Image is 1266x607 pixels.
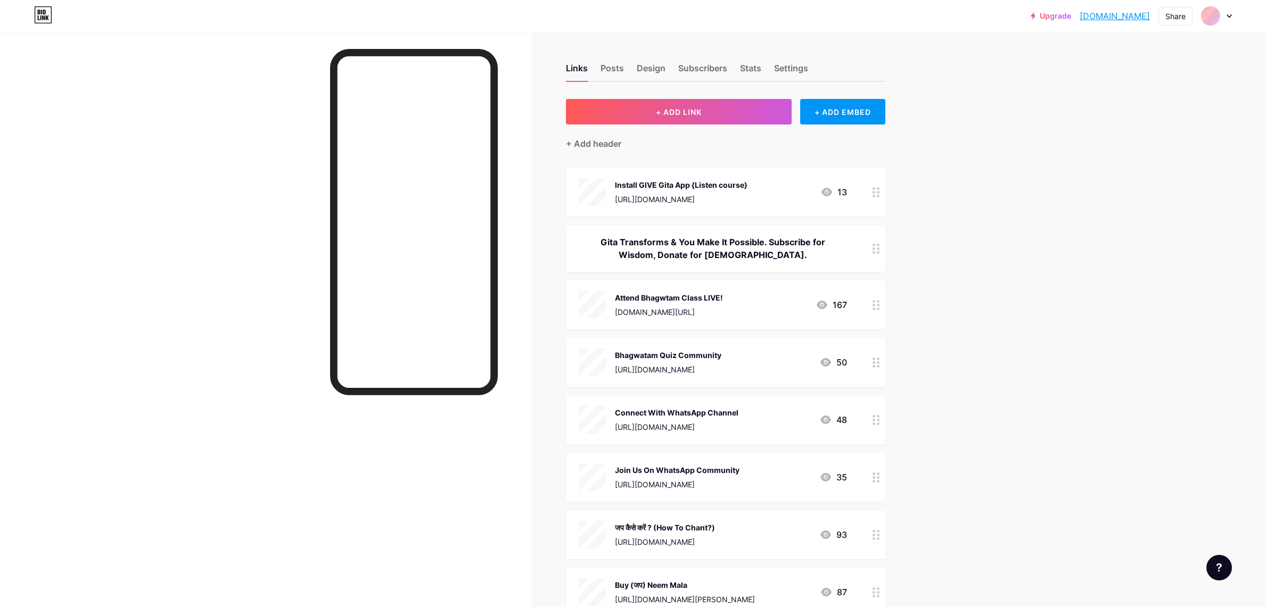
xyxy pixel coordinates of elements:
div: जप कैसे करें ? (How To Chant?) [615,522,715,533]
div: Design [637,62,665,81]
div: + Add header [566,137,621,150]
div: Subscribers [678,62,727,81]
div: [URL][DOMAIN_NAME] [615,194,747,205]
div: [URL][DOMAIN_NAME] [615,479,739,490]
div: 13 [820,186,847,198]
div: 93 [819,528,847,541]
div: Install GIVE Gita App {Listen course} [615,179,747,190]
div: Connect With WhatsApp Channel [615,407,738,418]
div: Bhagwatam Quiz Community [615,350,721,361]
div: Gita Transforms & You Make It Possible. Subscribe for Wisdom, Donate for [DEMOGRAPHIC_DATA]. [579,236,847,261]
div: + ADD EMBED [800,99,885,124]
div: Posts [601,62,624,81]
div: [URL][DOMAIN_NAME] [615,536,715,547]
div: Buy (जप) Neem Mala [615,579,755,591]
div: Links [566,62,588,81]
a: [DOMAIN_NAME] [1080,10,1150,22]
div: [URL][DOMAIN_NAME] [615,421,738,433]
div: [URL][DOMAIN_NAME] [615,364,721,375]
div: Join Us On WhatsApp Community [615,464,739,476]
div: Attend Bhagwtam Class LIVE! [615,292,723,303]
div: 50 [819,356,847,369]
div: 35 [819,471,847,484]
div: Stats [740,62,761,81]
div: 167 [816,298,847,311]
div: 87 [820,586,847,598]
div: Settings [774,62,808,81]
div: [DOMAIN_NAME][URL] [615,306,723,318]
div: [URL][DOMAIN_NAME][PERSON_NAME] [615,594,755,605]
div: Share [1165,11,1186,22]
span: + ADD LINK [656,107,702,117]
div: 48 [819,413,847,426]
a: Upgrade [1031,12,1071,20]
button: + ADD LINK [566,99,792,124]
